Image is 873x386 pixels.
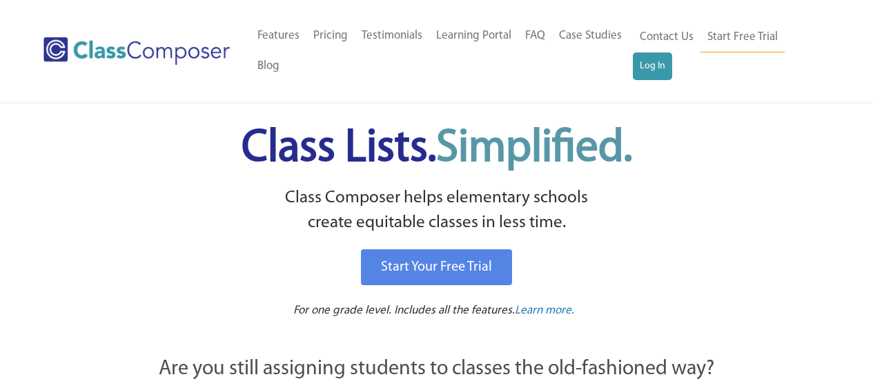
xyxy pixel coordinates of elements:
[381,260,492,274] span: Start Your Free Trial
[251,51,286,81] a: Blog
[633,22,700,52] a: Contact Us
[83,186,791,236] p: Class Composer helps elementary schools create equitable classes in less time.
[251,21,633,81] nav: Header Menu
[293,305,515,316] span: For one grade level. Includes all the features.
[242,126,632,171] span: Class Lists.
[436,126,632,171] span: Simplified.
[552,21,629,51] a: Case Studies
[700,22,785,53] a: Start Free Trial
[306,21,355,51] a: Pricing
[85,354,789,385] p: Are you still assigning students to classes the old-fashioned way?
[429,21,518,51] a: Learning Portal
[43,37,230,65] img: Class Composer
[251,21,306,51] a: Features
[633,22,819,80] nav: Header Menu
[633,52,672,80] a: Log In
[515,302,574,320] a: Learn more.
[515,305,574,316] span: Learn more.
[361,249,512,285] a: Start Your Free Trial
[518,21,552,51] a: FAQ
[355,21,429,51] a: Testimonials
